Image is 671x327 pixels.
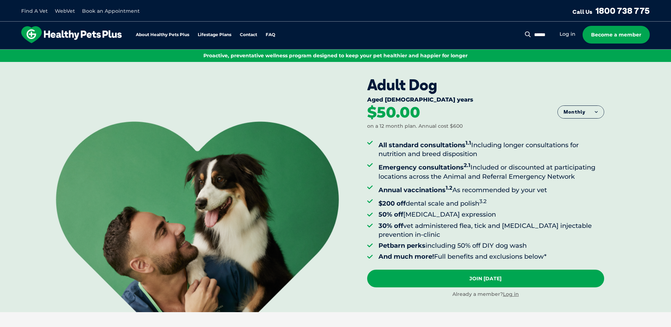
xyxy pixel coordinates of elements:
li: including 50% off DIY dog wash [378,241,604,250]
strong: Annual vaccinations [378,186,452,194]
li: Including longer consultations for nutrition and breed disposition [378,138,604,159]
li: Full benefits and exclusions below* [378,252,604,261]
li: dental scale and polish [378,197,604,208]
strong: 50% off [378,211,403,218]
strong: 30% off [378,222,403,230]
div: on a 12 month plan. Annual cost $600 [367,123,463,130]
strong: And much more! [378,253,434,260]
div: Aged [DEMOGRAPHIC_DATA] years [367,96,604,105]
strong: All standard consultations [378,141,471,149]
li: [MEDICAL_DATA] expression [378,210,604,219]
sup: 2.1 [464,162,470,168]
a: Join [DATE] [367,270,604,287]
li: vet administered flea, tick and [MEDICAL_DATA] injectable prevention in-clinic [378,222,604,239]
sup: 1.1 [465,139,471,146]
div: Already a member? [367,291,604,298]
sup: 3.2 [479,198,487,205]
button: Monthly [558,106,604,119]
li: As recommended by your vet [378,183,604,195]
li: Included or discounted at participating locations across the Animal and Referral Emergency Network [378,161,604,181]
div: $50.00 [367,105,420,120]
img: <br /> <b>Warning</b>: Undefined variable $title in <b>/var/www/html/current/codepool/wp-content/... [56,121,339,312]
a: Log in [503,291,519,297]
strong: Petbarn perks [378,242,426,249]
strong: $200 off [378,200,406,207]
strong: Emergency consultations [378,163,470,171]
div: Adult Dog [367,76,604,94]
sup: 1.2 [446,184,452,191]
